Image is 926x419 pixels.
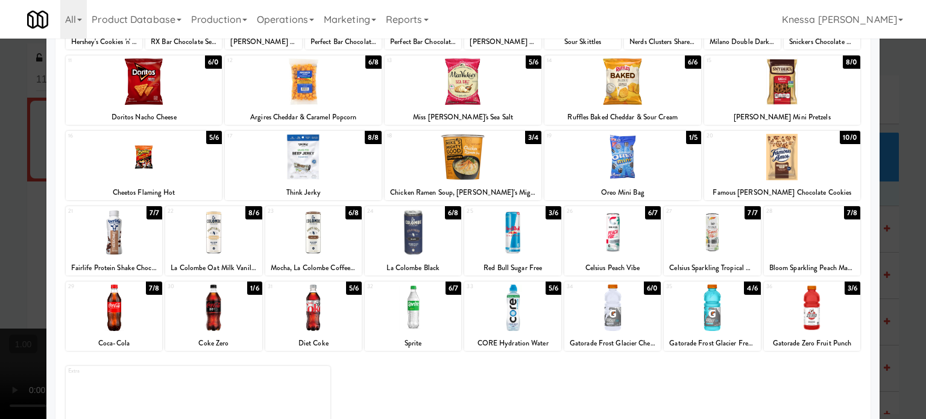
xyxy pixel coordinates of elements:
[784,34,860,49] div: Snickers Chocolate Candy Bar
[206,131,222,144] div: 5/6
[66,336,162,351] div: Coca-Cola
[544,110,701,125] div: Ruffles Baked Cheddar & Sour Cream
[227,110,380,125] div: Argires Cheddar & Caramel Popcorn
[564,336,661,351] div: Gatorade Frost Glacier Cherry
[666,336,758,351] div: Gatorade Frost Glacier Freeze
[367,206,413,216] div: 24
[225,131,382,200] div: 178/8Think Jerky
[365,260,461,276] div: La Colombe Black
[168,206,213,216] div: 22
[68,260,160,276] div: Fairlife Protein Shake Chocolate
[167,260,260,276] div: La Colombe Oat Milk Vanilla Latte
[547,131,623,141] div: 19
[387,55,463,66] div: 13
[345,206,362,219] div: 6/8
[704,34,781,49] div: Milano Double Dark Chocolate Cookies
[227,34,300,49] div: [PERSON_NAME] Bake Shop Tiny Chocolate Chip Cookies
[168,282,213,292] div: 30
[464,336,561,351] div: CORE Hydration Water
[764,206,860,276] div: 287/8Bloom Sparkling Peach Mango
[564,206,661,276] div: 266/7Celsius Peach Vibe
[68,366,198,376] div: Extra
[546,34,619,49] div: Sour Skittles
[165,282,262,351] div: 301/6Coke Zero
[367,260,459,276] div: La Colombe Black
[843,55,860,69] div: 8/0
[68,34,140,49] div: Hershey's Cookies 'n' Creme Candy Bars
[764,260,860,276] div: Bloom Sparkling Peach Mango
[840,131,860,144] div: 10/0
[165,260,262,276] div: La Colombe Oat Milk Vanilla Latte
[706,34,779,49] div: Milano Double Dark Chocolate Cookies
[268,206,313,216] div: 23
[664,260,760,276] div: Celsius Sparkling Tropical Vibe Energy Drink
[566,260,659,276] div: Celsius Peach Vibe
[567,206,613,216] div: 26
[624,34,701,49] div: Nerds Clusters Share Size
[544,34,621,49] div: Sour Skittles
[386,110,540,125] div: Miss [PERSON_NAME]'s Sea Salt
[307,34,380,49] div: Perfect Bar Chocolate Cookie Dough
[626,34,699,49] div: Nerds Clusters Share Size
[466,336,559,351] div: CORE Hydration Water
[66,110,222,125] div: Doritos Nacho Cheese
[704,110,861,125] div: [PERSON_NAME] Mini Pretzels
[544,185,701,200] div: Oreo Mini Bag
[766,206,812,216] div: 28
[365,55,382,69] div: 6/8
[786,34,858,49] div: Snickers Chocolate Candy Bar
[546,206,561,219] div: 3/6
[27,9,48,30] img: Micromart
[66,206,162,276] div: 217/7Fairlife Protein Shake Chocolate
[466,260,559,276] div: Red Bull Sugar Free
[844,206,860,219] div: 7/8
[225,55,382,125] div: 126/8Argires Cheddar & Caramel Popcorn
[267,336,360,351] div: Diet Coke
[267,260,360,276] div: Mocha, La Colombe Coffee Draft Latte
[346,282,362,295] div: 5/6
[365,282,461,351] div: 326/7Sprite
[464,260,561,276] div: Red Bull Sugar Free
[268,282,313,292] div: 31
[68,55,144,66] div: 11
[367,282,413,292] div: 32
[544,131,701,200] div: 191/5Oreo Mini Bag
[225,110,382,125] div: Argires Cheddar & Caramel Popcorn
[227,185,380,200] div: Think Jerky
[546,282,561,295] div: 5/6
[68,282,114,292] div: 29
[205,55,222,69] div: 6/0
[385,55,541,125] div: 135/6Miss [PERSON_NAME]'s Sea Salt
[704,185,861,200] div: Famous [PERSON_NAME] Chocolate Cookies
[526,55,541,69] div: 5/6
[66,34,142,49] div: Hershey's Cookies 'n' Creme Candy Bars
[66,55,222,125] div: 116/0Doritos Nacho Cheese
[66,282,162,351] div: 297/8Coca-Cola
[66,260,162,276] div: Fairlife Protein Shake Chocolate
[704,131,861,200] div: 2010/0Famous [PERSON_NAME] Chocolate Cookies
[386,185,540,200] div: Chicken Ramen Soup, [PERSON_NAME]'s Mighty Good Craft Ramen
[365,336,461,351] div: Sprite
[666,282,712,292] div: 35
[305,34,382,49] div: Perfect Bar Chocolate Cookie Dough
[464,34,541,49] div: [PERSON_NAME] Peanut Butter Cups
[66,131,222,200] div: 165/6Cheetos Flaming Hot
[227,55,303,66] div: 12
[225,34,301,49] div: [PERSON_NAME] Bake Shop Tiny Chocolate Chip Cookies
[68,185,221,200] div: Cheetos Flaming Hot
[147,34,220,49] div: RX Bar Chocolate Sea Salt
[247,282,262,295] div: 1/6
[525,131,541,144] div: 3/4
[764,282,860,351] div: 363/6Gatorade Zero Fruit Punch
[706,110,859,125] div: [PERSON_NAME] Mini Pretzels
[567,282,613,292] div: 34
[464,206,561,276] div: 253/6Red Bull Sugar Free
[464,282,561,351] div: 335/6CORE Hydration Water
[546,185,699,200] div: Oreo Mini Bag
[68,131,144,141] div: 16
[387,131,463,141] div: 18
[564,282,661,351] div: 346/0Gatorade Frost Glacier Cherry
[685,55,701,69] div: 6/6
[365,131,382,144] div: 8/8
[265,260,362,276] div: Mocha, La Colombe Coffee Draft Latte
